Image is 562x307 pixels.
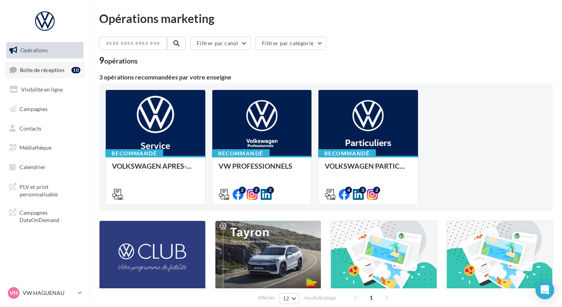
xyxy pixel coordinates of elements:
[255,37,326,50] button: Filtrer par catégorie
[239,187,246,194] div: 2
[267,187,274,194] div: 2
[99,56,138,65] div: 9
[253,187,260,194] div: 2
[359,187,366,194] div: 3
[365,291,377,304] span: 1
[99,74,553,80] div: 3 opérations recommandées par votre enseigne
[212,149,270,158] div: Recommandé
[5,42,85,58] a: Opérations
[219,162,306,178] div: VW PROFESSIONNELS
[373,187,380,194] div: 2
[325,162,412,178] div: VOLKSWAGEN PARTICULIER
[283,295,290,302] span: 12
[20,207,80,224] span: Campagnes DataOnDemand
[20,182,80,198] span: PLV et print personnalisable
[535,281,554,299] div: Open Intercom Messenger
[258,294,275,302] span: Afficher
[5,81,85,98] a: Visibilité en ligne
[20,106,48,112] span: Campagnes
[104,57,138,64] div: opérations
[99,12,553,24] div: Opérations marketing
[5,204,85,227] a: Campagnes DataOnDemand
[304,294,336,302] span: résultats/page
[71,67,80,73] div: 10
[345,187,352,194] div: 4
[20,144,52,151] span: Médiathèque
[105,149,163,158] div: Recommandé
[6,286,84,300] a: VH VW HAGUENAU
[20,164,46,170] span: Calendrier
[318,149,376,158] div: Recommandé
[5,62,85,78] a: Boîte de réception10
[5,139,85,156] a: Médiathèque
[5,159,85,175] a: Calendrier
[21,86,63,93] span: Visibilité en ligne
[10,289,18,297] span: VH
[190,37,251,50] button: Filtrer par canal
[5,120,85,137] a: Contacts
[279,293,299,304] button: 12
[20,125,41,131] span: Contacts
[20,66,64,73] span: Boîte de réception
[112,162,199,178] div: VOLKSWAGEN APRES-VENTE
[20,47,48,53] span: Opérations
[5,101,85,117] a: Campagnes
[5,178,85,201] a: PLV et print personnalisable
[23,289,75,297] p: VW HAGUENAU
